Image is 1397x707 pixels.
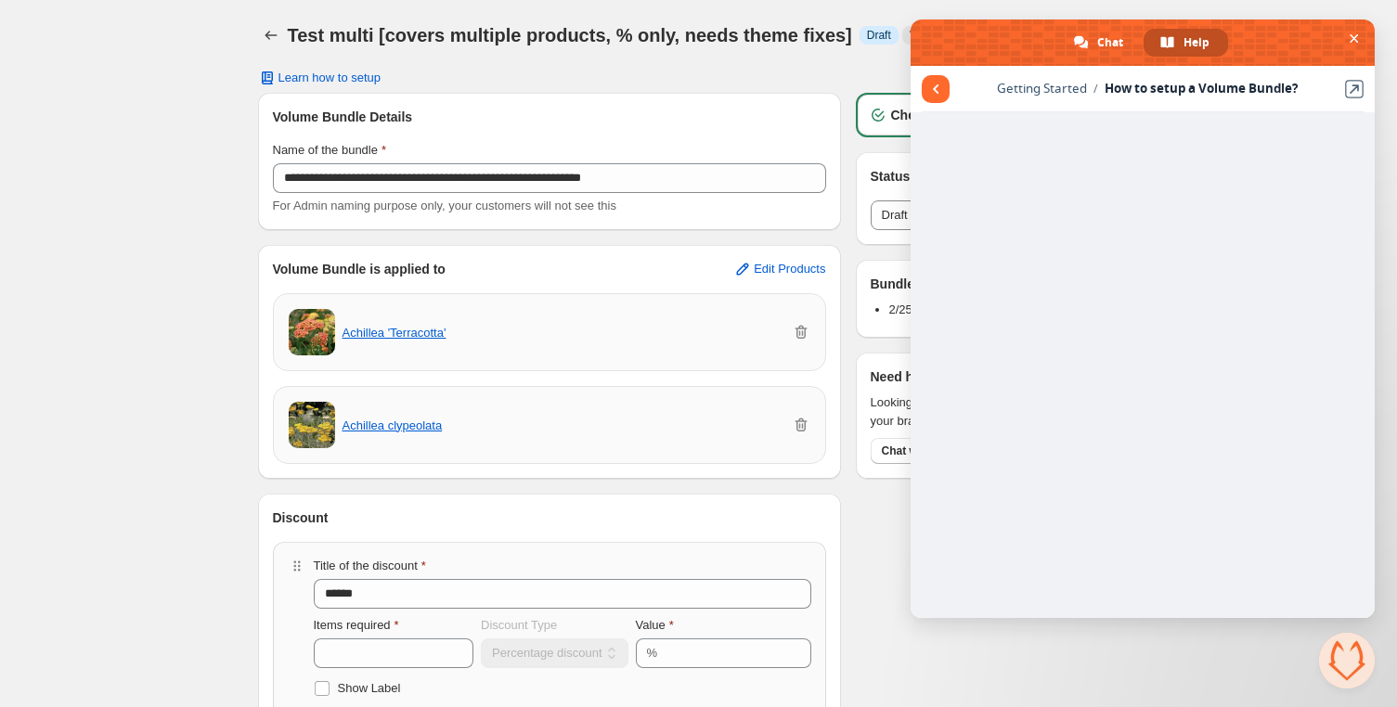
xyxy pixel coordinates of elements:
[754,262,825,276] span: Edit Products
[481,616,557,635] label: Discount Type
[343,326,446,340] button: Achillea 'Terracotta'
[1345,80,1364,98] a: View in Helpdesk
[910,28,985,43] span: Volume Bundle
[278,71,382,85] span: Learn how to setup
[247,65,393,91] button: Learn how to setup
[871,167,1125,186] h3: Status
[1184,29,1209,57] span: Help
[289,402,335,448] img: Achillea clypeolata
[871,367,1015,386] h3: Need help with widget?
[647,644,658,662] div: %
[722,254,836,284] button: Edit Products
[997,80,1087,96] span: Getting Started
[891,106,949,124] h3: Checklist
[882,443,948,458] span: Chat with us
[273,141,387,160] label: Name of the bundle
[889,302,964,316] span: 2/25 Products
[1319,633,1375,688] div: Close chat
[288,24,852,46] h1: Test multi [covers multiple products, % only, needs theme fixes]
[871,438,959,464] button: Chat with us
[273,508,329,527] h3: Discount
[258,22,284,48] button: Back
[922,75,950,103] span: Return to articles
[314,616,399,635] label: Items required
[636,616,674,635] label: Value
[289,309,335,355] img: Achillea 'Terracotta'
[1057,29,1142,57] div: Chat
[1097,29,1123,57] span: Chat
[1105,80,1298,96] span: How to setup a Volume Bundle?
[871,275,957,293] h3: Bundle Limits
[273,260,446,278] h3: Volume Bundle is applied to
[338,681,401,695] span: Show Label
[343,418,443,432] button: Achillea clypeolata
[273,108,826,126] h3: Volume Bundle Details
[314,557,426,575] label: Title of the discount
[1344,29,1364,48] span: Close chat
[1087,81,1105,96] span: /
[1144,29,1228,57] div: Help
[273,199,616,212] span: For Admin naming purpose only, your customers will not see this
[867,28,891,43] span: Draft
[871,393,1125,431] span: Looking for a widget that perfectly aligns with your brand colors and feel?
